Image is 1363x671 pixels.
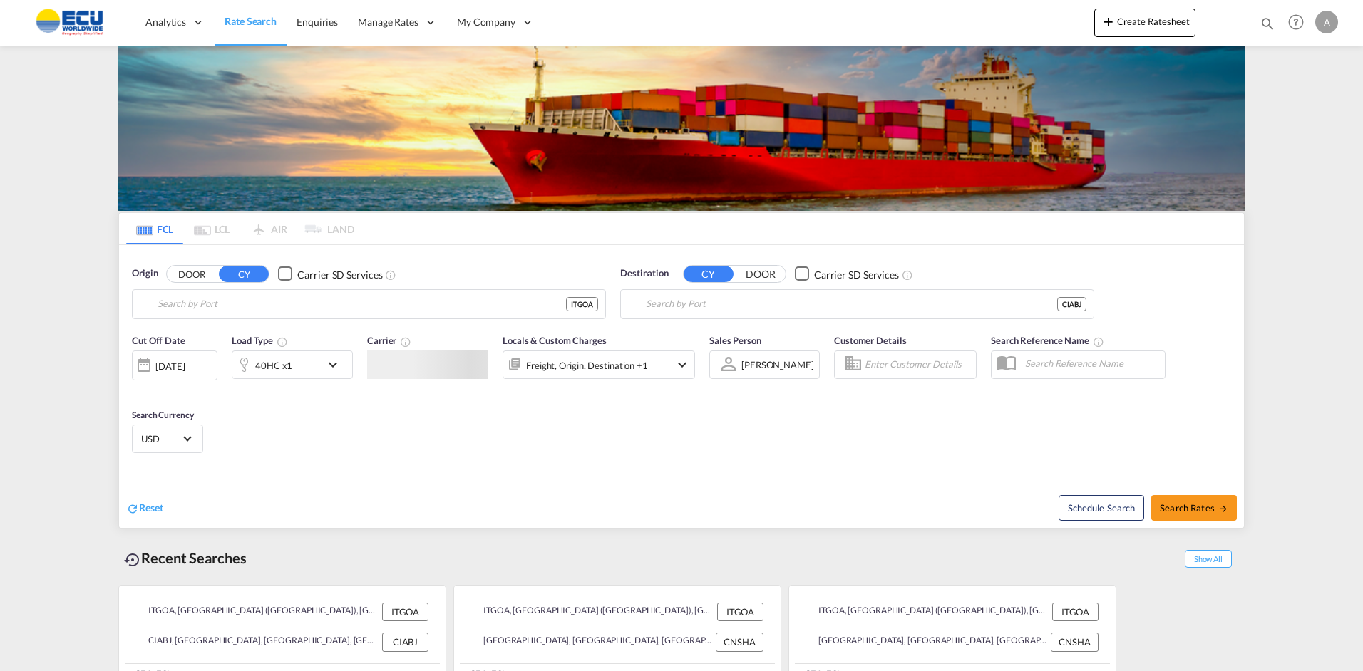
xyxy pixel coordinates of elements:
div: ITGOA [566,297,598,311]
md-select: Select Currency: $ USDUnited States Dollar [140,428,195,449]
span: Manage Rates [358,15,418,29]
div: ITGOA, Genova (Genoa), Italy, Southern Europe, Europe [136,603,379,621]
span: Origin [132,266,158,281]
input: Search by Port [646,293,1057,315]
span: Destination [620,266,669,281]
md-icon: icon-chevron-down [324,356,349,373]
md-icon: icon-refresh [126,501,139,514]
md-tab-item: FCL [126,213,183,244]
button: Note: By default Schedule search will only considerorigin ports, destination ports and cut off da... [1059,494,1144,520]
div: CNSHA [1051,633,1099,651]
span: Rate Search [225,15,277,27]
div: icon-refreshReset [126,500,163,516]
md-select: Sales Person: Andrea Tumiati [740,354,816,375]
md-pagination-wrapper: Use the left and right arrow keys to navigate between tabs [126,213,354,244]
div: ITGOA, Genova (Genoa), Italy, Southern Europe, Europe [806,603,1049,621]
div: Recent Searches [118,542,252,574]
img: 6cccb1402a9411edb762cf9624ab9cda.png [21,6,118,38]
div: ITGOA [1052,603,1099,621]
span: Carrier [367,335,411,346]
button: icon-plus 400-fgCreate Ratesheet [1094,9,1195,37]
span: Cut Off Date [132,335,185,346]
button: Search Ratesicon-arrow-right [1151,494,1237,520]
div: 40HC x1icon-chevron-down [232,350,353,379]
md-icon: Unchecked: Search for CY (Container Yard) services for all selected carriers.Checked : Search for... [902,269,913,280]
md-checkbox: Checkbox No Ink [795,266,899,281]
span: Sales Person [709,335,761,346]
md-icon: Your search will be saved by the below given name [1093,336,1104,348]
md-icon: icon-arrow-right [1218,504,1228,514]
input: Enter Customer Details [865,353,972,375]
input: Search Reference Name [1018,353,1165,374]
span: Analytics [145,15,186,29]
span: Reset [139,501,163,513]
span: My Company [457,15,515,29]
div: A [1315,11,1338,33]
md-icon: Unchecked: Search for CY (Container Yard) services for all selected carriers.Checked : Search for... [385,269,396,280]
div: Carrier SD Services [814,267,899,281]
span: Search Currency [132,410,194,420]
md-checkbox: Checkbox No Ink [278,266,382,281]
div: 40HC x1 [255,355,292,375]
span: Help [1284,10,1308,34]
span: Load Type [232,335,288,346]
button: DOOR [736,266,786,282]
md-icon: icon-chevron-down [674,355,691,373]
div: CIABJ [382,633,428,651]
div: CNSHA, Shanghai, China, Greater China & Far East Asia, Asia Pacific [806,633,1047,651]
div: Help [1284,10,1315,36]
div: Freight Origin Destination Factory Stuffingicon-chevron-down [503,350,695,378]
div: ITGOA, Genova (Genoa), Italy, Southern Europe, Europe [471,603,714,621]
md-icon: icon-information-outline [277,336,288,348]
div: Freight Origin Destination Factory Stuffing [526,355,648,375]
div: ITGOA [382,603,428,621]
div: Origin DOOR CY Checkbox No InkUnchecked: Search for CY (Container Yard) services for all selected... [119,245,1244,527]
md-input-container: Abidjan, CIABJ [621,290,1094,318]
div: CIABJ [1057,297,1086,311]
md-icon: The selected Trucker/Carrierwill be displayed in the rate results If the rates are from another f... [400,336,411,348]
button: CY [684,266,734,282]
div: Carrier SD Services [297,267,382,281]
span: Locals & Custom Charges [503,335,607,346]
span: Customer Details [834,335,906,346]
span: Enquiries [297,16,338,28]
span: USD [141,432,181,445]
span: Search Rates [1160,501,1228,513]
div: [DATE] [132,350,217,380]
div: CIABJ, Abidjan, Côte d'Ivoire, Western Africa, Africa [136,633,379,651]
md-icon: icon-backup-restore [124,551,141,568]
md-icon: icon-plus 400-fg [1100,13,1117,30]
div: [PERSON_NAME] [741,359,814,370]
div: CNSHA [716,633,763,651]
div: ITGOA [717,603,763,621]
div: [DATE] [155,359,185,372]
md-datepicker: Select [132,378,143,397]
input: Search by Port [158,293,566,315]
button: CY [219,266,269,282]
span: Search Reference Name [991,335,1104,346]
md-input-container: Genova (Genoa), ITGOA [133,290,605,318]
img: LCL+%26+FCL+BACKGROUND.png [118,46,1245,211]
span: Show All [1185,550,1232,568]
div: icon-magnify [1260,16,1275,37]
md-icon: icon-magnify [1260,16,1275,31]
div: CNSHA, Shanghai, China, Greater China & Far East Asia, Asia Pacific [471,633,712,651]
button: DOOR [167,266,217,282]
